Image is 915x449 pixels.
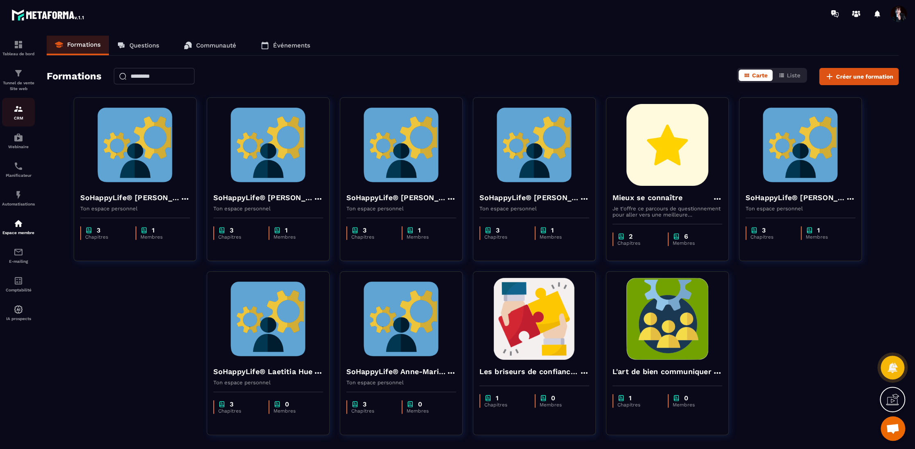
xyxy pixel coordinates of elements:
[196,42,236,49] p: Communauté
[2,316,35,321] p: IA prospects
[285,226,288,234] p: 1
[346,205,456,212] p: Ton espace personnel
[2,184,35,212] a: automationsautomationsAutomatisations
[484,402,526,408] p: Chapitres
[14,190,23,200] img: automations
[351,234,393,240] p: Chapitres
[673,240,714,246] p: Membres
[152,226,155,234] p: 1
[2,288,35,292] p: Comptabilité
[496,226,499,234] p: 3
[2,144,35,149] p: Webinaire
[479,205,589,212] p: Ton espace personnel
[787,72,800,79] span: Liste
[540,234,581,240] p: Membres
[207,97,340,271] a: formation-backgroundSoHappyLife® [PERSON_NAME]Ton espace personnelchapter3Chapitreschapter1Membres
[2,241,35,270] a: emailemailE-mailing
[606,97,739,271] a: formation-backgroundMieux se connaîtreJe t'offre ce parcours de questionnement pour aller vers un...
[2,173,35,178] p: Planificateur
[773,70,805,81] button: Liste
[496,394,499,402] p: 1
[363,226,366,234] p: 3
[218,408,260,414] p: Chapitres
[806,226,813,234] img: chapter
[746,205,855,212] p: Ton espace personnel
[14,133,23,142] img: automations
[2,270,35,298] a: accountantaccountantComptabilité
[2,126,35,155] a: automationsautomationsWebinaire
[752,72,768,79] span: Carte
[346,104,456,186] img: formation-background
[484,234,526,240] p: Chapitres
[85,234,127,240] p: Chapitres
[750,234,793,240] p: Chapitres
[14,305,23,314] img: automations
[351,400,359,408] img: chapter
[819,68,899,85] button: Créer une formation
[14,161,23,171] img: scheduler
[80,104,190,186] img: formation-background
[746,104,855,186] img: formation-background
[230,400,233,408] p: 3
[351,408,393,414] p: Chapitres
[739,97,872,271] a: formation-backgroundSoHappyLife® [PERSON_NAME]Ton espace personnelchapter3Chapitreschapter1Membres
[47,36,109,55] a: Formations
[67,41,101,48] p: Formations
[479,366,579,377] h4: Les briseurs de confiance dans l'entreprise
[673,402,714,408] p: Membres
[551,394,555,402] p: 0
[351,226,359,234] img: chapter
[739,70,773,81] button: Carte
[479,278,589,360] img: formation-background
[2,116,35,120] p: CRM
[2,212,35,241] a: automationsautomationsEspace membre
[346,379,456,386] p: Ton espace personnel
[285,400,289,408] p: 0
[473,97,606,271] a: formation-backgroundSoHappyLife® [PERSON_NAME]Ton espace personnelchapter3Chapitreschapter1Membres
[273,408,315,414] p: Membres
[11,7,85,22] img: logo
[218,234,260,240] p: Chapitres
[629,232,633,240] p: 2
[213,104,323,186] img: formation-background
[2,34,35,62] a: formationformationTableau de bord
[218,226,226,234] img: chapter
[407,234,448,240] p: Membres
[47,68,102,85] h2: Formations
[273,42,310,49] p: Événements
[273,234,315,240] p: Membres
[617,232,625,240] img: chapter
[346,278,456,360] img: formation-background
[540,394,547,402] img: chapter
[14,40,23,50] img: formation
[617,240,660,246] p: Chapitres
[817,226,820,234] p: 1
[684,394,688,402] p: 0
[540,402,581,408] p: Membres
[606,271,739,445] a: formation-backgroundL'art de bien communiquerchapter1Chapitreschapter0Membres
[2,230,35,235] p: Espace membre
[617,402,660,408] p: Chapitres
[346,366,446,377] h4: SoHappyLife® Anne-Marine ALLEON
[881,416,905,441] div: Ouvrir le chat
[140,226,148,234] img: chapter
[218,400,226,408] img: chapter
[2,52,35,56] p: Tableau de bord
[2,98,35,126] a: formationformationCRM
[407,400,414,408] img: chapter
[14,68,23,78] img: formation
[273,400,281,408] img: chapter
[684,232,688,240] p: 6
[540,226,547,234] img: chapter
[612,205,722,218] p: Je t'offre ce parcours de questionnement pour aller vers une meilleure connaissance de toi et de ...
[340,271,473,445] a: formation-backgroundSoHappyLife® Anne-Marine ALLEONTon espace personnelchapter3Chapitreschapter0M...
[673,394,680,402] img: chapter
[479,192,579,203] h4: SoHappyLife® [PERSON_NAME]
[14,276,23,286] img: accountant
[213,192,313,203] h4: SoHappyLife® [PERSON_NAME]
[2,62,35,98] a: formationformationTunnel de vente Site web
[176,36,244,55] a: Communauté
[213,278,323,360] img: formation-background
[612,192,683,203] h4: Mieux se connaître
[213,205,323,212] p: Ton espace personnel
